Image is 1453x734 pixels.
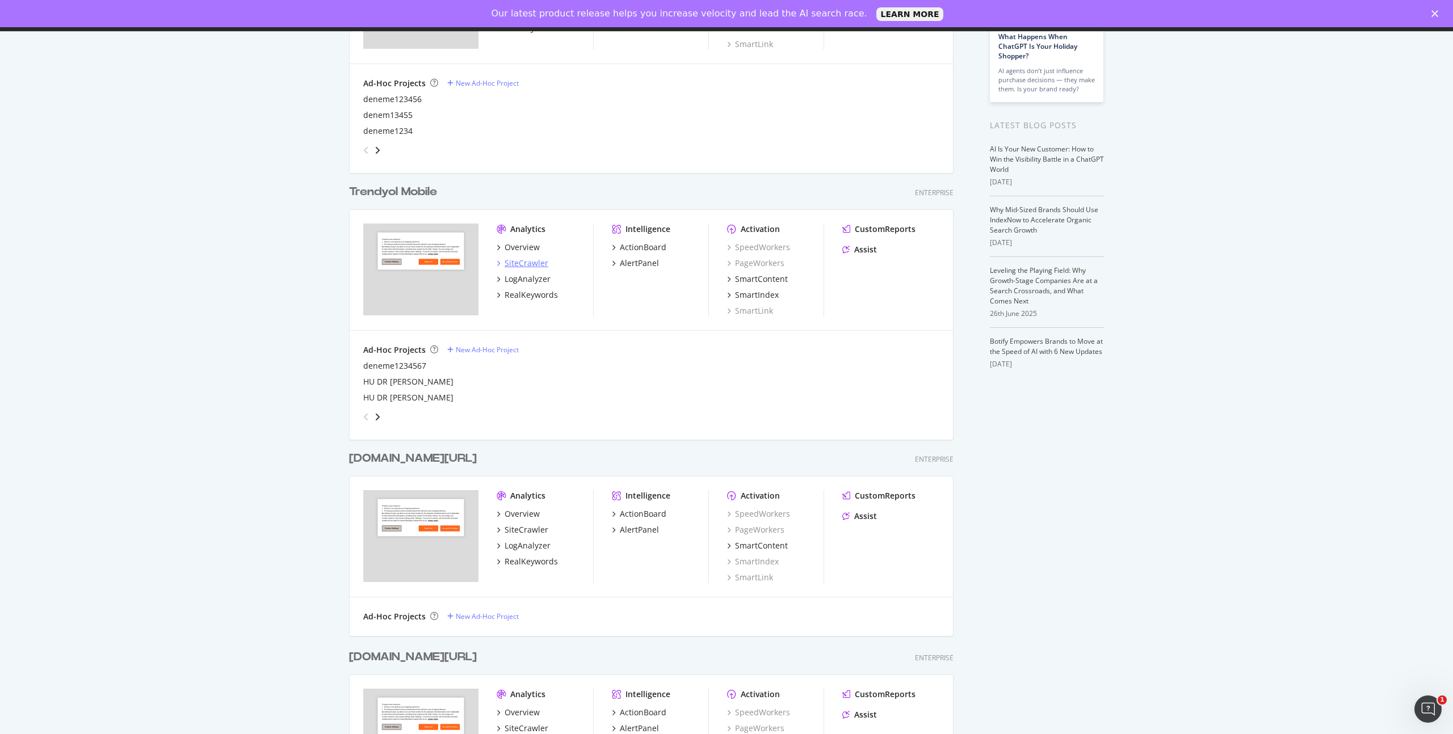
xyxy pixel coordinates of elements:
a: AI Is Your New Customer: How to Win the Visibility Battle in a ChatGPT World [990,144,1104,174]
div: Analytics [510,490,545,501]
a: CustomReports [842,490,916,501]
a: New Ad-Hoc Project [447,78,519,88]
div: 26th June 2025 [990,309,1104,319]
a: ActionBoard [612,508,666,520]
div: SmartLink [727,572,773,583]
a: Trendyol Mobile [349,184,442,200]
div: Enterprise [915,188,954,197]
img: trendyol.com [363,223,478,315]
div: SmartContent [735,273,788,285]
a: AlertPanel [612,524,659,535]
a: SiteCrawler [497,258,548,269]
a: SmartIndex [727,556,779,567]
div: SiteCrawler [505,524,548,535]
a: SiteCrawler [497,524,548,535]
div: Assist [854,709,877,720]
a: PageWorkers [727,723,784,734]
div: angle-right [373,145,381,156]
a: AlertPanel [612,258,659,269]
a: HU DR [PERSON_NAME] [363,376,453,387]
a: LogAnalyzer [497,273,551,285]
div: Intelligence [625,490,670,501]
a: LEARN MORE [876,7,944,21]
div: CustomReports [855,223,916,235]
div: New Ad-Hoc Project [456,345,519,355]
div: [DOMAIN_NAME][URL] [349,649,477,665]
div: ActionBoard [620,508,666,520]
div: Our latest product release helps you increase velocity and lead the AI search race. [492,8,867,19]
div: AlertPanel [620,723,659,734]
div: Activation [741,490,780,501]
a: SmartLink [727,39,773,50]
a: deneme1234 [363,125,413,137]
div: angle-left [359,141,373,159]
div: Analytics [510,689,545,700]
a: What Happens When ChatGPT Is Your Holiday Shopper? [998,32,1077,61]
div: LogAnalyzer [505,540,551,551]
div: Analytics [510,223,545,235]
a: SpeedWorkers [727,707,790,718]
a: CustomReports [842,223,916,235]
div: Enterprise [915,454,954,464]
a: PageWorkers [727,524,784,535]
div: [DATE] [990,359,1104,369]
div: Activation [741,223,780,235]
a: [DOMAIN_NAME][URL] [349,450,481,467]
div: RealKeywords [505,289,558,301]
div: SmartIndex [735,289,779,301]
a: SmartContent [727,273,788,285]
span: 1 [1438,695,1447,705]
div: angle-right [373,411,381,423]
a: CustomReports [842,689,916,700]
a: SmartContent [727,540,788,551]
div: Activation [741,689,780,700]
a: Assist [842,511,877,522]
div: Intelligence [625,223,670,235]
a: SpeedWorkers [727,242,790,253]
div: ActionBoard [620,707,666,718]
a: ActionBoard [612,242,666,253]
div: SiteCrawler [505,258,548,269]
div: AlertPanel [620,524,659,535]
a: Botify Empowers Brands to Move at the Speed of AI with 6 New Updates [990,336,1103,356]
div: Ad-Hoc Projects [363,611,426,622]
a: Why Mid-Sized Brands Should Use IndexNow to Accelerate Organic Search Growth [990,205,1098,235]
div: Latest Blog Posts [990,119,1104,132]
img: trendyol.com/ro [363,490,478,582]
div: Enterprise [915,653,954,663]
a: deneme123456 [363,94,422,105]
a: denem13455 [363,109,413,121]
div: Trendyol Mobile [349,184,437,200]
div: Overview [505,707,540,718]
a: SmartLink [727,305,773,317]
div: ActionBoard [620,242,666,253]
div: CustomReports [855,689,916,700]
a: Overview [497,242,540,253]
a: Overview [497,508,540,520]
a: HU DR [PERSON_NAME] [363,392,453,403]
div: Ad-Hoc Projects [363,344,426,356]
div: Assist [854,511,877,522]
div: Overview [505,242,540,253]
div: AI agents don’t just influence purchase decisions — they make them. Is your brand ready? [998,66,1095,94]
div: [DOMAIN_NAME][URL] [349,450,477,467]
div: Close [1431,10,1443,17]
a: RealKeywords [497,289,558,301]
div: SmartContent [735,540,788,551]
a: Overview [497,707,540,718]
a: SpeedWorkers [727,508,790,520]
a: PageWorkers [727,258,784,269]
div: AlertPanel [620,258,659,269]
a: deneme1234567 [363,360,426,372]
a: New Ad-Hoc Project [447,345,519,355]
div: New Ad-Hoc Project [456,78,519,88]
div: Ad-Hoc Projects [363,78,426,89]
div: [DATE] [990,177,1104,187]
